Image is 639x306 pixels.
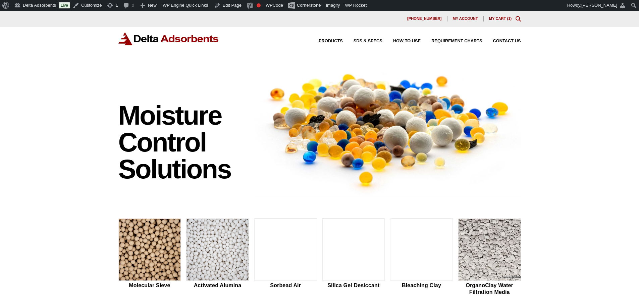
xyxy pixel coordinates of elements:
h2: Activated Alumina [186,282,249,289]
h2: OrganoClay Water Filtration Media [458,282,521,295]
span: Products [319,39,343,43]
img: Delta Adsorbents [118,32,219,45]
h2: Sorbead Air [254,282,317,289]
img: Image [254,61,521,197]
a: Contact Us [482,39,521,43]
a: [PHONE_NUMBER] [402,16,447,21]
span: How to Use [393,39,421,43]
span: SDS & SPECS [354,39,382,43]
a: Bleaching Clay [390,218,453,296]
a: Activated Alumina [186,218,249,296]
a: Requirement Charts [421,39,482,43]
a: SDS & SPECS [343,39,382,43]
a: Sorbead Air [254,218,317,296]
h1: Moisture Control Solutions [118,102,248,183]
span: Contact Us [493,39,521,43]
span: 1 [508,16,510,20]
span: Requirement Charts [431,39,482,43]
h2: Bleaching Clay [390,282,453,289]
h2: Silica Gel Desiccant [322,282,385,289]
a: Products [308,39,343,43]
span: My account [453,17,478,20]
a: My Cart (1) [489,16,512,20]
span: [PERSON_NAME] [581,3,617,8]
span: [PHONE_NUMBER] [407,17,442,20]
div: Focus keyphrase not set [257,3,261,7]
a: Molecular Sieve [118,218,181,296]
a: OrganoClay Water Filtration Media [458,218,521,296]
a: Live [59,2,70,8]
div: Toggle Modal Content [516,16,521,21]
a: How to Use [382,39,421,43]
a: Silica Gel Desiccant [322,218,385,296]
h2: Molecular Sieve [118,282,181,289]
a: My account [447,16,484,21]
